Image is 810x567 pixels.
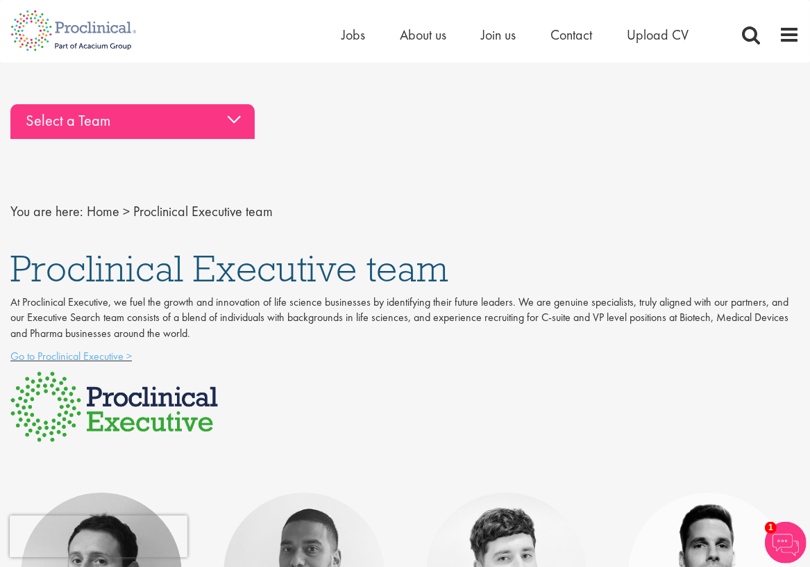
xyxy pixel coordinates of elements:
[133,202,273,220] span: Proclinical Executive team
[10,104,255,139] div: Select a Team
[400,26,446,44] a: About us
[10,202,83,220] span: You are here:
[550,26,592,44] a: Contact
[123,202,130,220] span: >
[87,202,119,220] a: breadcrumb link
[765,522,777,534] span: 1
[10,516,187,557] iframe: reCAPTCHA
[627,26,689,44] a: Upload CV
[10,372,218,442] img: Proclinical Executive
[10,245,448,292] span: Proclinical Executive team
[341,26,365,44] a: Jobs
[10,295,800,343] p: At Proclinical Executive, we fuel the growth and innovation of life science businesses by identif...
[481,26,516,44] a: Join us
[765,522,807,564] img: Chatbot
[10,349,132,363] a: Go to Proclinical Executive >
